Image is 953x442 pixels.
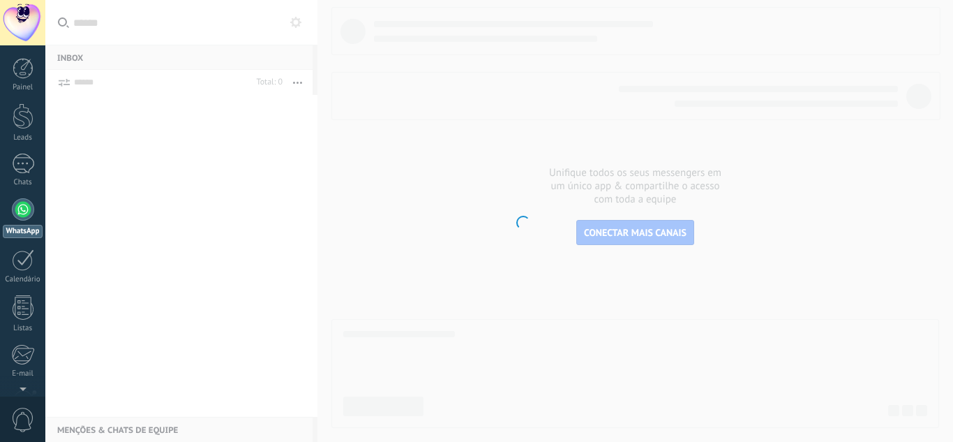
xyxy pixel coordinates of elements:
div: Calendário [3,275,43,284]
div: WhatsApp [3,225,43,238]
div: Chats [3,178,43,187]
div: Painel [3,83,43,92]
div: Leads [3,133,43,142]
div: Listas [3,324,43,333]
div: E-mail [3,369,43,378]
